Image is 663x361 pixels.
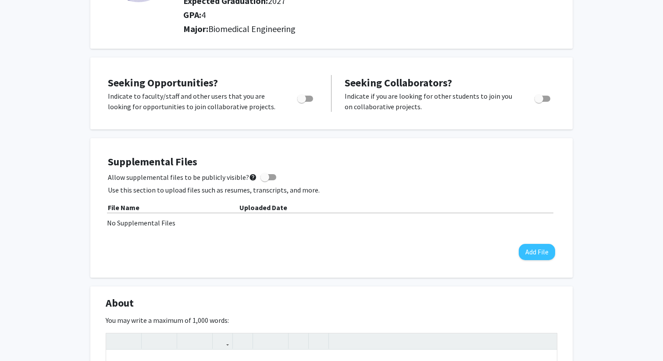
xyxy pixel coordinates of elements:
button: Subscript [195,333,210,349]
p: Use this section to upload files such as resumes, transcripts, and more. [108,185,555,195]
button: Insert Image [235,333,250,349]
h2: GPA: [183,10,532,20]
span: Biomedical Engineering [208,23,296,34]
span: 4 [201,9,206,20]
span: Seeking Collaborators? [345,76,452,89]
button: Strong (Ctrl + B) [144,333,159,349]
mat-icon: help [249,172,257,182]
span: Seeking Opportunities? [108,76,218,89]
button: Link [215,333,230,349]
button: Unordered list [255,333,271,349]
div: Toggle [531,91,555,104]
div: Toggle [294,91,318,104]
button: Superscript [179,333,195,349]
span: Allow supplemental files to be publicly visible? [108,172,257,182]
button: Fullscreen [539,333,555,349]
button: Remove format [291,333,306,349]
h4: Supplemental Files [108,156,555,168]
button: Add File [519,244,555,260]
button: Redo (Ctrl + Y) [124,333,139,349]
b: File Name [108,203,139,212]
h2: Major: [183,24,557,34]
button: Emphasis (Ctrl + I) [159,333,175,349]
div: No Supplemental Files [107,218,556,228]
p: Indicate to faculty/staff and other users that you are looking for opportunities to join collabor... [108,91,281,112]
p: Indicate if you are looking for other students to join you on collaborative projects. [345,91,518,112]
iframe: Chat [7,322,37,354]
button: Undo (Ctrl + Z) [108,333,124,349]
span: About [106,295,134,311]
button: Ordered list [271,333,286,349]
b: Uploaded Date [239,203,287,212]
button: Insert horizontal rule [311,333,326,349]
label: You may write a maximum of 1,000 words: [106,315,229,325]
